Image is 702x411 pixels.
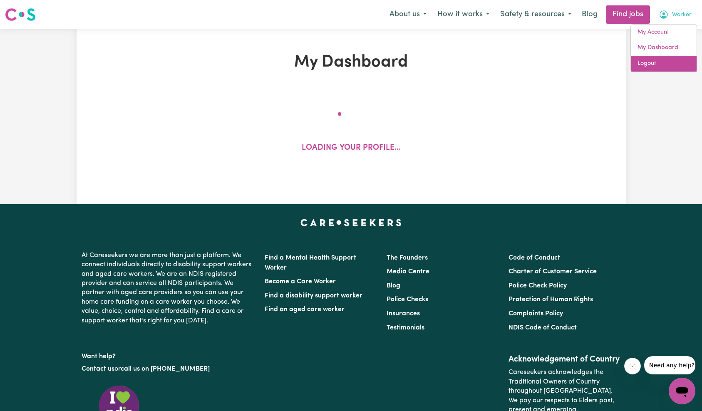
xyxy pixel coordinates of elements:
a: Become a Care Worker [265,278,336,285]
h2: Acknowledgement of Country [509,354,620,364]
button: How it works [432,6,495,23]
a: Find an aged care worker [265,306,345,313]
p: or [82,361,255,377]
a: Blog [387,282,400,289]
a: Police Checks [387,296,428,303]
div: My Account [630,24,697,72]
a: Logout [631,56,697,72]
a: Find a disability support worker [265,292,362,299]
a: Media Centre [387,268,429,275]
button: Safety & resources [495,6,577,23]
a: Police Check Policy [509,282,567,289]
a: Contact us [82,366,114,372]
a: Code of Conduct [509,255,560,261]
button: My Account [653,6,697,23]
iframe: Button to launch messaging window [669,378,695,404]
a: Careseekers home page [300,219,402,226]
a: Testimonials [387,324,424,331]
a: Complaints Policy [509,310,563,317]
a: Charter of Customer Service [509,268,597,275]
a: My Account [631,25,697,40]
a: Find a Mental Health Support Worker [265,255,356,271]
iframe: Message from company [644,356,695,374]
a: Protection of Human Rights [509,296,593,303]
p: Want help? [82,349,255,361]
p: At Careseekers we are more than just a platform. We connect individuals directly to disability su... [82,248,255,329]
span: Worker [672,10,692,20]
img: Careseekers logo [5,7,36,22]
a: Find jobs [606,5,650,24]
a: Careseekers logo [5,5,36,24]
h1: My Dashboard [173,52,529,72]
a: My Dashboard [631,40,697,56]
a: NDIS Code of Conduct [509,324,577,331]
p: Loading your profile... [302,142,401,154]
a: The Founders [387,255,428,261]
a: call us on [PHONE_NUMBER] [121,366,210,372]
a: Blog [577,5,603,24]
iframe: Close message [624,358,641,374]
a: Insurances [387,310,420,317]
button: About us [384,6,432,23]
